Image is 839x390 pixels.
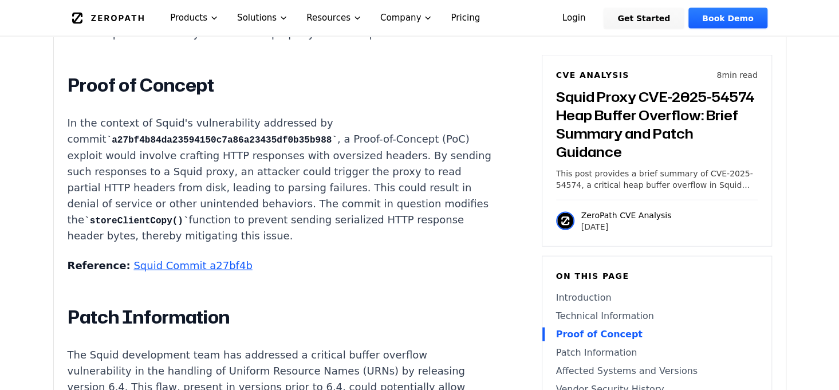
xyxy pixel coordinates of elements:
[716,69,757,81] p: 8 min read
[556,88,758,161] h3: Squid Proxy CVE-2025-54574 Heap Buffer Overflow: Brief Summary and Patch Guidance
[556,309,758,323] a: Technical Information
[68,74,494,97] h2: Proof of Concept
[556,328,758,341] a: Proof of Concept
[556,270,758,282] h6: On this page
[581,221,672,233] p: [DATE]
[68,259,131,271] strong: Reference:
[556,346,758,360] a: Patch Information
[133,259,252,271] a: Squid Commit a27bf4b
[556,364,758,378] a: Affected Systems and Versions
[688,8,767,29] a: Book Demo
[556,291,758,305] a: Introduction
[68,306,494,329] h2: Patch Information
[84,216,188,226] code: storeClientCopy()
[107,135,337,145] code: a27bf4b84da23594150c7a86a23435df0b35b988
[68,115,494,245] p: In the context of Squid's vulnerability addressed by commit , a Proof-of-Concept (PoC) exploit wo...
[556,168,758,191] p: This post provides a brief summary of CVE-2025-54574, a critical heap buffer overflow in Squid Pr...
[556,212,574,230] img: ZeroPath CVE Analysis
[581,210,672,221] p: ZeroPath CVE Analysis
[604,8,684,29] a: Get Started
[549,8,600,29] a: Login
[556,69,629,81] h6: CVE Analysis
